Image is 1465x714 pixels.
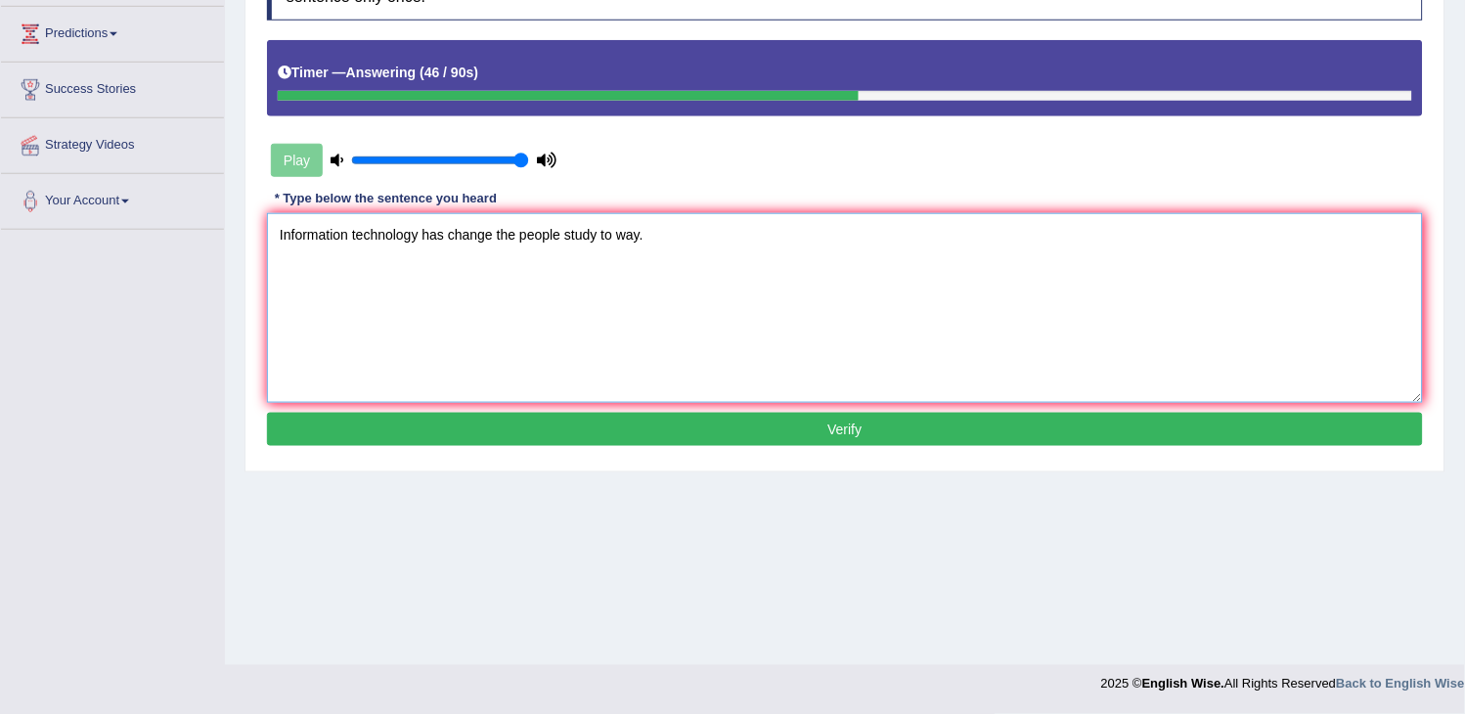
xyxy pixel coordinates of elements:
a: Predictions [1,7,224,56]
b: ) [474,65,479,80]
div: 2025 © All Rights Reserved [1101,665,1465,693]
a: Strategy Videos [1,118,224,167]
b: Answering [346,65,417,80]
a: Your Account [1,174,224,223]
button: Verify [267,413,1423,446]
strong: English Wise. [1142,677,1224,692]
b: 46 / 90s [424,65,474,80]
div: * Type below the sentence you heard [267,190,505,208]
a: Success Stories [1,63,224,112]
a: Back to English Wise [1337,677,1465,692]
h5: Timer — [278,66,478,80]
b: ( [420,65,424,80]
